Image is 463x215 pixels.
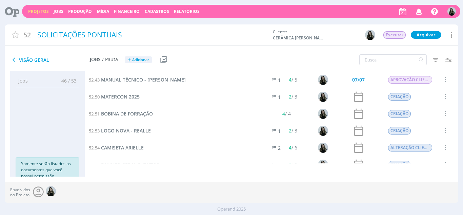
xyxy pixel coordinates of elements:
span: Adicionar [132,58,149,62]
a: 52.43MANUAL TÉCNICO - [PERSON_NAME] [89,76,186,84]
button: Projetos [26,9,51,14]
span: CRIAÇÃO [388,110,410,118]
button: V [447,5,456,17]
a: Projetos [28,8,49,14]
a: 52.55BANNER GERAL EVENTOS [89,161,159,168]
span: 4 [289,76,291,83]
input: Busca [359,54,427,65]
span: / 3 [289,93,297,100]
span: 2 [289,161,291,168]
span: Executar [383,31,406,39]
span: 2 [289,127,291,134]
img: V [318,109,328,119]
span: 2 [278,145,281,151]
span: 1 [278,77,281,83]
span: Jobs [18,77,28,84]
span: 1 [278,94,281,100]
img: V [318,160,328,170]
span: 52.50 [89,94,100,100]
span: 52.54 [89,145,100,151]
span: 2 [289,93,291,100]
span: ALTERAÇÃO CLIENTE [388,144,432,151]
img: V [365,30,375,40]
button: Mídia [95,9,111,14]
span: 52.51 [89,111,100,117]
span: CRIAÇÃO [388,127,410,135]
button: Financeiro [112,9,142,14]
a: Produção [68,8,92,14]
button: Arquivar [411,31,441,39]
span: 52.53 [89,128,100,134]
p: Somente serão listados os documentos que você possui permissão [21,161,74,179]
span: 52 [23,30,31,40]
span: / 6 [289,144,297,151]
a: 52.53LOGO NOVA - REALLE [89,127,151,135]
button: Executar [383,31,406,39]
img: V [46,186,56,196]
a: 52.51BOBINA DE FORRAÇÃO [89,110,153,118]
span: 1 [278,128,281,134]
div: Cliente: [273,29,380,41]
span: BOBINA DE FORRAÇÃO [101,110,153,117]
span: 4 [289,144,291,151]
span: CAMISETA ARIELLE [101,144,144,151]
span: Visão Geral [10,56,90,64]
span: + [127,56,131,64]
img: V [318,126,328,136]
span: BANNER GERAL EVENTOS [101,161,159,168]
button: Jobs [52,9,65,14]
span: 1 [278,162,281,168]
span: CRIAÇÃO [388,161,410,168]
span: CERÂMICA [PERSON_NAME] LTDA [273,35,324,41]
a: Mídia [97,8,109,14]
span: / 3 [289,127,297,134]
span: APROVAÇÃO CLIENTE [388,76,432,84]
img: V [318,75,328,85]
img: V [318,143,328,153]
button: Produção [66,9,94,14]
span: Jobs [90,57,101,62]
span: Envolvidos no Projeto [10,187,30,197]
span: Cadastros [145,8,169,14]
a: Relatórios [174,8,200,14]
span: / 4 [282,110,291,117]
span: MANUAL TÉCNICO - [PERSON_NAME] [101,76,186,83]
a: Financeiro [114,8,140,14]
span: MATERCON 2025 [101,93,140,100]
span: 52.43 [89,77,100,83]
span: 46 / 53 [56,77,77,84]
span: 52.55 [89,162,100,168]
a: Jobs [54,8,63,14]
span: LOGO NOVA - REALLE [101,127,151,134]
img: V [318,92,328,102]
span: / Pauta [102,57,118,62]
div: 07/07 [352,77,365,82]
a: 52.50MATERCON 2025 [89,93,140,101]
span: / 3 [289,161,297,168]
button: Relatórios [172,9,202,14]
span: / 5 [289,76,297,83]
button: +Adicionar [125,56,152,64]
div: SOLICITAÇÕES PONTUAIS [35,27,269,43]
a: 52.54CAMISETA ARIELLE [89,144,144,151]
span: CRIAÇÃO [388,93,410,101]
button: Cadastros [143,9,171,14]
img: V [447,7,456,16]
span: 4 [282,110,285,117]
